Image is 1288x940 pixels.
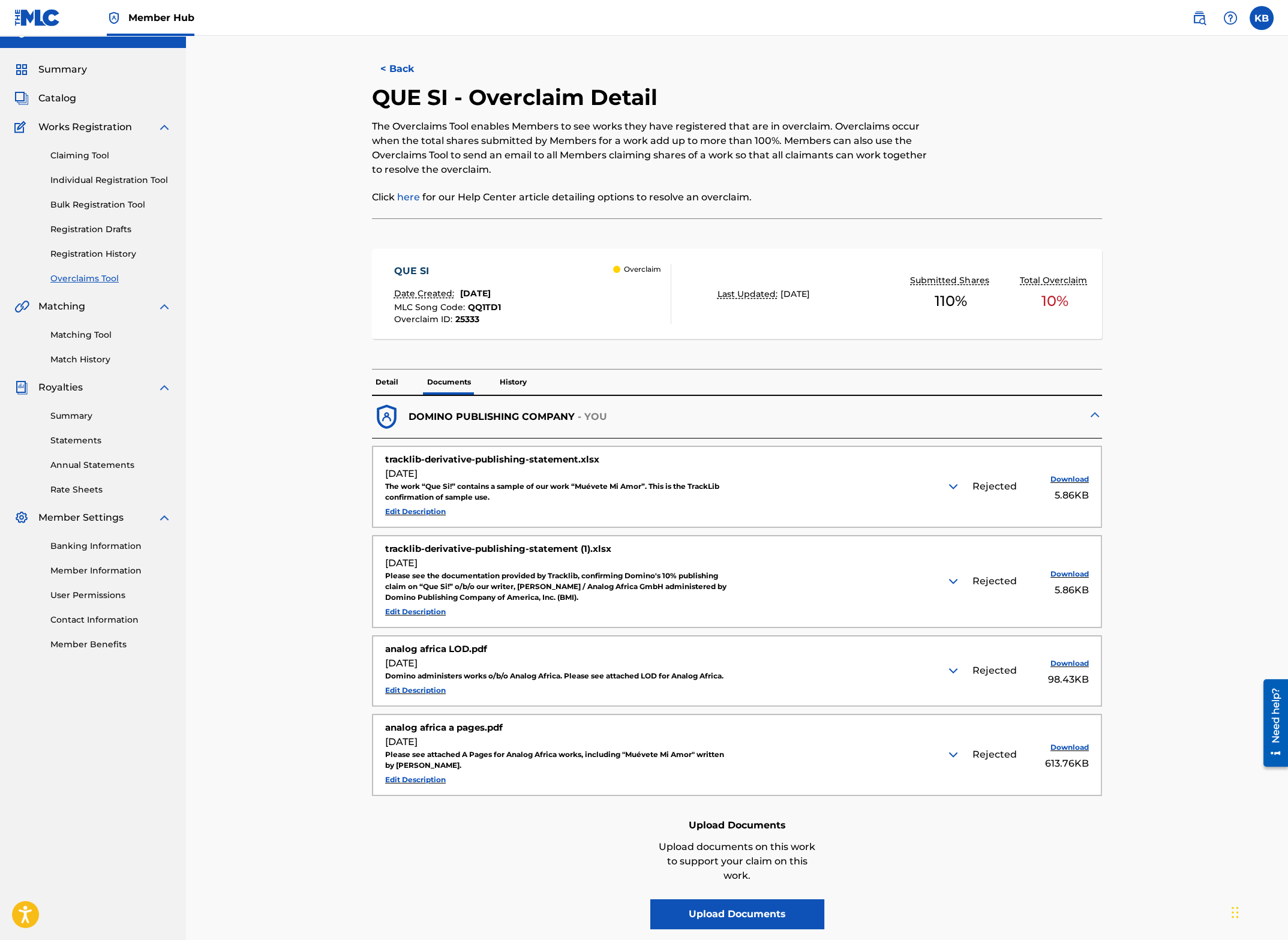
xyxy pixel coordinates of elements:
img: expand [946,663,960,678]
p: Last Updated: [717,288,780,301]
div: tracklib-derivative-publishing-statement (1).xlsx [385,542,734,556]
a: Contact Information [50,614,172,626]
a: Rate Sheets [50,483,172,496]
div: [DATE] [385,467,734,481]
a: Member Benefits [50,638,172,651]
button: Edit Description [385,603,446,621]
a: Match History [50,353,172,366]
div: QUE SI [394,264,501,278]
span: Member Hub [128,11,194,25]
a: Summary [50,410,172,422]
a: SummarySummary [14,62,87,77]
div: 5.86KB [1029,583,1089,597]
span: QQ1TD1 [468,302,501,313]
h6: Upload Documents [653,818,821,833]
img: MLC Logo [14,9,61,26]
span: 10 % [1041,290,1068,312]
button: Download [1029,565,1089,583]
span: [DATE] [780,289,810,299]
p: Date Created: [394,287,457,300]
img: Member Settings [14,510,29,525]
div: tracklib-derivative-publishing-statement.xlsx [385,453,734,467]
a: Member Information [50,564,172,577]
p: History [496,370,530,395]
button: Download [1029,738,1089,756]
img: expand [157,120,172,134]
p: DOMINO PUBLISHING COMPANY [409,410,575,424]
span: Matching [38,299,85,314]
img: expand [946,747,960,762]
div: User Menu [1250,6,1274,30]
a: Statements [50,434,172,447]
a: Registration Drafts [50,223,172,236]
div: Domino administers works o/b/o Analog Africa. Please see attached LOD for Analog Africa. [385,671,734,681]
p: Upload documents on this work to support your claim on this work. [653,840,821,883]
p: Overclaim [624,264,661,275]
div: The work “Que Si!” contains a sample of our work “Muévete Mi Amor”. This is the TrackLib confirma... [385,481,734,503]
div: Rejected [972,479,1017,494]
div: 5.86KB [1029,488,1089,503]
a: Claiming Tool [50,149,172,162]
iframe: Resource Center [1254,674,1288,771]
img: expand [946,479,960,494]
p: - YOU [578,410,608,424]
a: Banking Information [50,540,172,552]
div: Please see attached A Pages for Analog Africa works, including "Muévete Mi Amor" written by [PERS... [385,749,734,771]
div: analog africa LOD.pdf [385,642,734,656]
span: 110 % [935,290,967,312]
img: Top Rightsholder [107,11,121,25]
a: CatalogCatalog [14,91,76,106]
div: 613.76KB [1029,756,1089,771]
a: User Permissions [50,589,172,602]
img: expand [157,299,172,314]
img: expand-cell-toggle [1088,407,1102,422]
iframe: Chat Widget [1228,882,1288,940]
button: Download [1029,654,1089,672]
img: expand [946,574,960,588]
img: Works Registration [14,120,30,134]
button: < Back [372,54,444,84]
p: Submitted Shares [910,274,992,287]
span: Catalog [38,91,76,106]
div: [DATE] [385,556,734,570]
div: analog africa a pages.pdf [385,721,734,735]
img: search [1192,11,1206,25]
span: MLC Song Code : [394,302,468,313]
img: dfb38c8551f6dcc1ac04.svg [372,403,401,432]
span: Summary [38,62,87,77]
div: Rejected [972,663,1017,678]
a: Overclaims Tool [50,272,172,285]
img: help [1223,11,1238,25]
a: Matching Tool [50,329,172,341]
div: Rejected [972,574,1017,588]
a: Annual Statements [50,459,172,471]
p: Detail [372,370,402,395]
h2: QUE SI - Overclaim Detail [372,84,663,111]
button: Download [1029,470,1089,488]
a: Registration History [50,248,172,260]
span: Member Settings [38,510,124,525]
div: [DATE] [385,656,734,671]
div: 98.43KB [1029,672,1089,687]
span: [DATE] [460,288,491,299]
span: Overclaim ID : [394,314,455,325]
div: Please see the documentation provided by Tracklib, confirming Domino's 10% publishing claim on “Q... [385,570,734,603]
img: Catalog [14,91,29,106]
button: Edit Description [385,503,446,521]
p: The Overclaims Tool enables Members to see works they have registered that are in overclaim. Over... [372,119,934,177]
span: Royalties [38,380,83,395]
span: 25333 [455,314,479,325]
div: [DATE] [385,735,734,749]
a: Bulk Registration Tool [50,199,172,211]
img: expand [157,380,172,395]
button: Edit Description [385,771,446,789]
a: Public Search [1187,6,1211,30]
div: Rejected [972,747,1017,762]
img: Royalties [14,380,29,395]
p: Documents [424,370,475,395]
a: QUE SIDate Created:[DATE]MLC Song Code:QQ1TD1Overclaim ID:25333 OverclaimLast Updated:[DATE]Submi... [372,249,1102,339]
a: here [397,191,420,203]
